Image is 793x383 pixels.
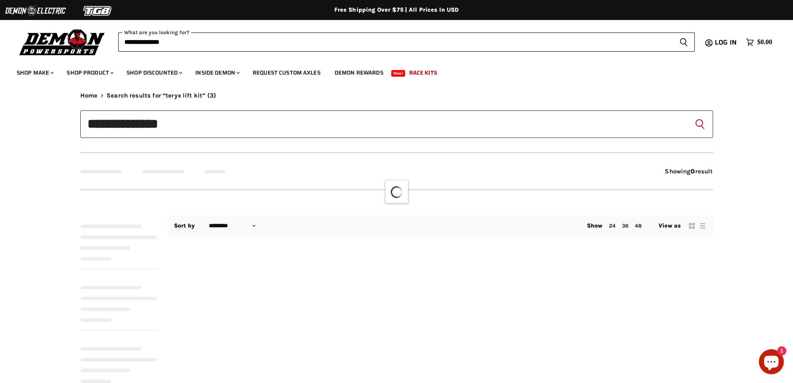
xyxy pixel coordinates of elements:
a: Race Kits [403,64,443,81]
a: Request Custom Axles [246,64,327,81]
button: Search [673,33,695,52]
form: Product [80,110,713,138]
ul: Main menu [10,61,770,81]
button: Search [693,118,706,131]
div: Free Shipping Over $75 | All Prices In USD [64,6,730,14]
strong: 0 [691,168,695,175]
span: Log in [715,37,737,48]
a: Shop Make [10,64,59,81]
label: Sort by [174,223,195,229]
button: grid view [688,222,696,230]
nav: Breadcrumbs [80,92,713,99]
img: TGB Logo 2 [67,3,129,19]
img: Demon Powersports [17,27,108,57]
a: Shop Product [60,64,119,81]
span: Search results for “teryx lift kit” (3) [107,92,216,99]
form: Product [118,33,695,52]
input: Search [118,33,673,52]
a: Home [80,92,98,99]
a: 48 [635,223,641,229]
a: 36 [622,223,629,229]
a: $0.00 [742,36,776,48]
span: View as [659,223,681,229]
a: Inside Demon [189,64,245,81]
img: Demon Electric Logo 2 [4,3,67,19]
span: $0.00 [757,38,772,46]
span: Showing result [665,168,713,175]
span: New! [391,70,405,77]
a: Demon Rewards [328,64,390,81]
input: Search [80,110,713,138]
a: Shop Discounted [120,64,187,81]
inbox-online-store-chat: Shopify online store chat [756,349,786,376]
span: Show [587,222,603,229]
button: list view [699,222,707,230]
a: Log in [711,39,742,46]
a: 24 [609,223,616,229]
